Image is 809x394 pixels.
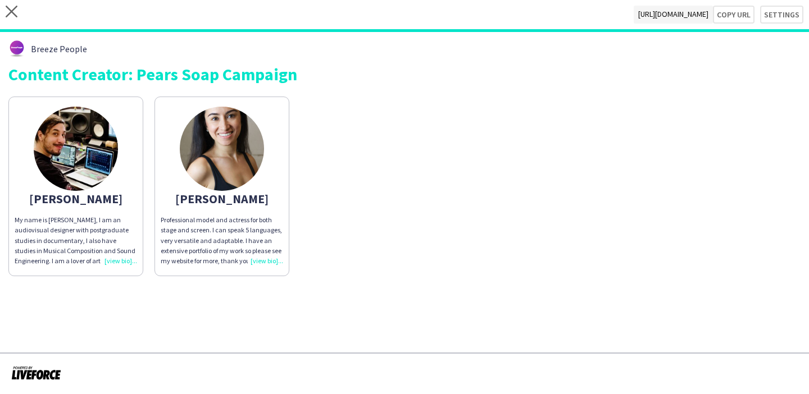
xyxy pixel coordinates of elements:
div: [PERSON_NAME] [161,194,283,204]
img: Powered by Liveforce [11,365,61,381]
button: Copy url [713,6,755,24]
button: Settings [760,6,803,24]
div: My name is [PERSON_NAME], I am an audiovisual designer with postgraduate studies in documentary, ... [15,215,137,266]
img: thumb-66169aa008a5a.jpeg [180,107,264,191]
span: [URL][DOMAIN_NAME] [634,6,713,24]
div: Professional model and actress for both stage and screen. I can speak 5 languages, very versatile... [161,215,283,266]
img: thumb-649f4a9d4b478.jpeg [34,107,118,191]
span: Breeze People [31,44,87,54]
div: [PERSON_NAME] [15,194,137,204]
div: Content Creator: Pears Soap Campaign [8,66,801,83]
img: thumb-62876bd588459.png [8,40,25,57]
